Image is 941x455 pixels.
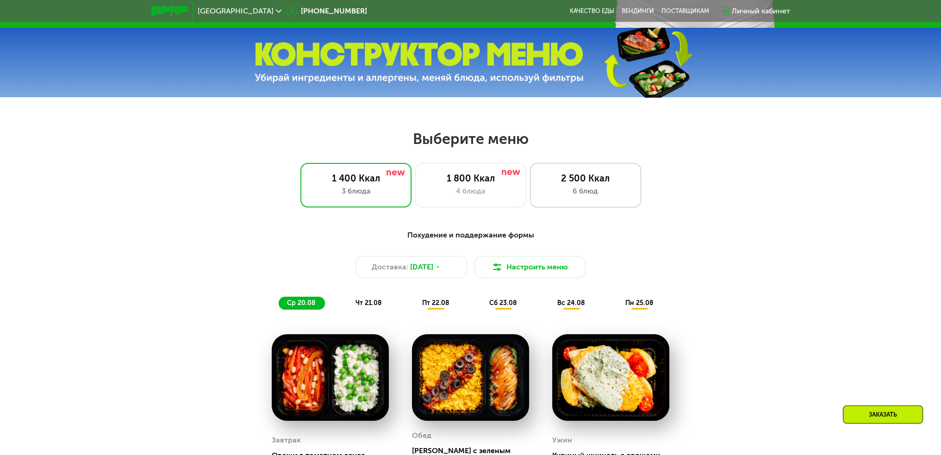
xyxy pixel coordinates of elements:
div: 1 400 Ккал [310,173,402,184]
span: [GEOGRAPHIC_DATA] [198,7,274,15]
div: Ужин [552,433,572,447]
div: поставщикам [661,7,709,15]
div: Личный кабинет [732,6,790,17]
a: Вендинги [622,7,654,15]
div: 1 800 Ккал [425,173,517,184]
div: 3 блюда [310,186,402,197]
span: пн 25.08 [625,299,653,307]
a: [PHONE_NUMBER] [286,6,367,17]
span: чт 21.08 [355,299,382,307]
span: вс 24.08 [557,299,585,307]
span: сб 23.08 [489,299,517,307]
span: [DATE] [410,262,433,273]
span: Доставка: [372,262,408,273]
div: Похудение и поддержание формы [197,230,745,241]
button: Настроить меню [474,256,586,278]
div: Заказать [843,405,923,424]
div: 4 блюда [425,186,517,197]
span: пт 22.08 [422,299,449,307]
div: Обед [412,429,431,443]
span: ср 20.08 [287,299,316,307]
div: Завтрак [272,433,301,447]
div: 2 500 Ккал [540,173,631,184]
a: Качество еды [570,7,614,15]
div: 6 блюд [540,186,631,197]
h2: Выберите меню [30,130,911,148]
